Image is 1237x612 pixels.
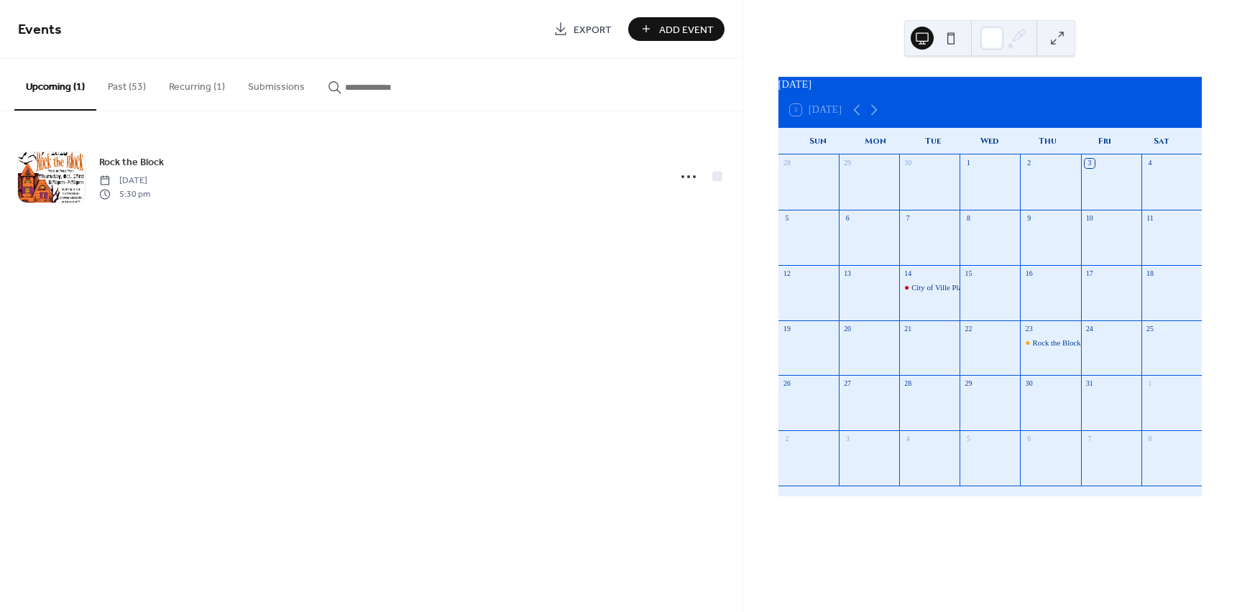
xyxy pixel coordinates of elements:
div: 4 [1145,159,1155,169]
span: Add Event [659,22,714,37]
div: 20 [842,324,852,334]
div: 2 [1024,159,1034,169]
div: 27 [842,379,852,389]
div: Thu [1018,128,1076,155]
div: [DATE] [778,77,1202,93]
div: 7 [1085,435,1095,445]
div: Sun [790,128,847,155]
div: 4 [903,435,913,445]
div: 13 [842,269,852,279]
div: 30 [903,159,913,169]
div: 5 [782,213,792,223]
div: 29 [964,379,974,389]
a: Rock the Block [99,154,164,170]
div: Fri [1076,128,1133,155]
div: 21 [903,324,913,334]
div: Rock the Block [1020,338,1080,348]
div: 7 [903,213,913,223]
div: 26 [782,379,792,389]
button: Submissions [236,58,316,109]
div: 10 [1085,213,1095,223]
div: 8 [964,213,974,223]
div: 29 [842,159,852,169]
button: Past (53) [96,58,157,109]
span: 5:30 pm [99,187,150,200]
div: 22 [964,324,974,334]
div: 6 [842,213,852,223]
div: 23 [1024,324,1034,334]
div: 12 [782,269,792,279]
div: 17 [1085,269,1095,279]
div: 16 [1024,269,1034,279]
div: 1 [964,159,974,169]
div: 24 [1085,324,1095,334]
button: Upcoming (1) [14,58,96,111]
div: 28 [903,379,913,389]
div: Sat [1133,128,1190,155]
div: Tue [904,128,962,155]
div: 6 [1024,435,1034,445]
span: Events [18,16,62,44]
div: 2 [782,435,792,445]
div: 19 [782,324,792,334]
button: Recurring (1) [157,58,236,109]
a: Export [543,17,622,41]
div: 5 [964,435,974,445]
div: 8 [1145,435,1155,445]
div: Rock the Block [1033,338,1081,348]
button: Add Event [628,17,725,41]
div: 14 [903,269,913,279]
div: 25 [1145,324,1155,334]
div: 3 [842,435,852,445]
div: 15 [964,269,974,279]
div: 11 [1145,213,1155,223]
span: Rock the Block [99,155,164,170]
div: 1 [1145,379,1155,389]
div: Wed [961,128,1018,155]
div: 28 [782,159,792,169]
div: 30 [1024,379,1034,389]
div: 31 [1085,379,1095,389]
div: Mon [847,128,904,155]
div: City of Ville Platte Council Meeting [899,282,960,293]
div: 18 [1145,269,1155,279]
span: Export [574,22,612,37]
div: 3 [1085,159,1095,169]
div: 9 [1024,213,1034,223]
div: City of Ville Platte Council Meeting [911,282,1024,293]
span: [DATE] [99,175,150,187]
